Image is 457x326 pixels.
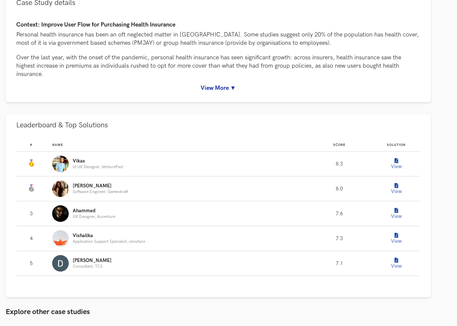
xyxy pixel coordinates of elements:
img: Gold Medal [27,159,35,167]
td: 4 [16,226,52,251]
span: # [30,143,33,147]
span: Leaderboard & Top Solutions [16,121,108,130]
div: Leaderboard & Top Solutions [6,136,431,297]
td: 3 [16,201,52,226]
span: Score [333,143,345,147]
p: [PERSON_NAME] [73,183,128,189]
td: 8.3 [306,152,372,176]
img: Silver Medal [27,184,35,192]
img: Profile photo [52,180,69,197]
p: Ahammed [73,208,115,214]
p: [PERSON_NAME] [73,258,112,263]
td: 7.3 [306,226,372,251]
button: View [390,182,403,195]
a: View More ▼ [16,85,420,92]
p: Consultant, TCS [73,264,112,269]
button: View [390,232,403,245]
button: Leaderboard & Top Solutions [6,115,431,136]
p: Over the last year, with the onset of the pandemic, personal health insurance has seen significan... [16,53,420,79]
p: UI UX Designer, VenturePact [73,165,123,169]
button: View [390,207,403,220]
h4: Context: Improve User Flow for Purchasing Health Insurance [16,22,420,29]
p: Vikas [73,159,123,164]
img: Profile photo [52,156,69,172]
td: 7.6 [306,201,372,226]
td: 8.0 [306,176,372,201]
img: Profile photo [52,230,69,247]
p: Vishalika [73,233,145,238]
button: View [390,157,403,170]
p: Application Support Specialist, censhare [73,239,145,244]
td: 5 [16,251,52,276]
p: Personal health insurance has been an oft neglected matter in [GEOGRAPHIC_DATA]. Some studies sug... [16,31,420,47]
p: Software Engineer, Gameskraft [73,190,128,194]
button: View [390,257,403,270]
h3: Explore other case studies [6,308,431,316]
img: Profile photo [52,205,69,222]
span: Name [52,143,63,147]
span: Solution [387,143,406,147]
table: Leaderboard [16,138,420,276]
p: UX Designer, Accenture [73,215,115,219]
td: 7.1 [306,251,372,276]
div: Case Study details [6,13,431,102]
img: Profile photo [52,255,69,272]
